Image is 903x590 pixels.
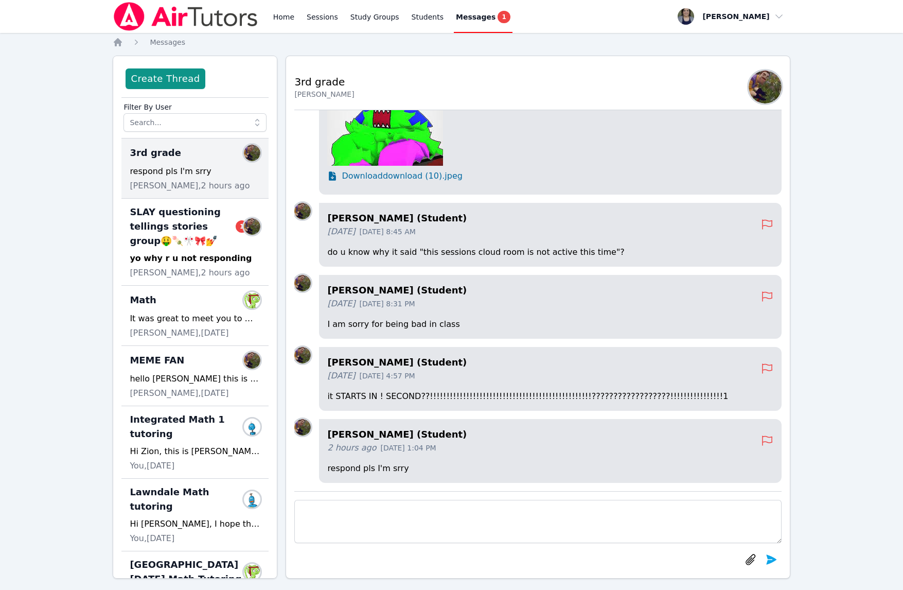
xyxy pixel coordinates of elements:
img: Mike Suarez [244,292,260,308]
span: [PERSON_NAME], 2 hours ago [130,180,250,192]
span: [DATE] 1:04 PM [380,443,436,453]
span: Messages [456,12,495,22]
img: Valerie Sandoval Guerrero [294,275,311,291]
img: Valerie Sandoval Guerrero [244,352,260,369]
nav: Breadcrumb [113,37,790,47]
span: 2 hours ago [327,442,376,454]
p: do u know why it said "this sessions cloud room is not active this time"? [327,246,773,258]
img: Valerie Sandoval Guerrero [244,145,260,161]
span: [GEOGRAPHIC_DATA] [DATE] Math Tutoring [130,558,248,586]
img: Mike Suarez [244,564,260,580]
img: Valerie Sandoval Guerrero [294,419,311,436]
span: You, [DATE] [130,532,174,545]
input: Search... [123,113,267,132]
span: [DATE] [327,370,355,382]
div: [PERSON_NAME] [294,89,354,99]
h4: [PERSON_NAME] (Student) [327,283,760,298]
div: hello [PERSON_NAME] this is my group chat and what is my fav things I watch? MEMES! [130,373,260,385]
div: MEME FANValerie Sandoval Guerrerohello [PERSON_NAME] this is my group chat and what is my fav thi... [121,346,269,406]
img: Valerie Sandoval Guerrero [244,218,260,235]
div: Lawndale Math tutoringJuliette RamirezHi [PERSON_NAME], I hope this message finds you well, In ca... [121,479,269,551]
h4: [PERSON_NAME] (Student) [327,211,760,225]
h4: [PERSON_NAME] (Student) [327,355,760,370]
span: 3rd grade [130,146,181,160]
div: respond pls I'm srry [130,165,260,178]
span: [PERSON_NAME], [DATE] [130,387,228,400]
img: Valerie Sandoval Guerrero [294,347,311,363]
img: Valerie Sandoval Guerrero [294,203,311,219]
div: Hi Zion, this is [PERSON_NAME], will you be able to make to tutoring [DATE]? [130,445,260,458]
span: MEME FAN [130,353,184,368]
div: Integrated Math 1 tutoringZion BordersHi Zion, this is [PERSON_NAME], will you be able to make to... [121,406,269,479]
span: Math [130,293,156,307]
button: Create Thread [126,68,205,89]
span: [PERSON_NAME], [DATE] [130,327,228,339]
div: Hi [PERSON_NAME], I hope this message finds you well, In case you are having trouble logging into... [130,518,260,530]
a: Messages [150,37,185,47]
span: 1 [498,11,510,23]
span: Messages [150,38,185,46]
div: MathMike SuarezIt was great to meet you to miss thank you so much for everything![PERSON_NAME],[D... [121,286,269,346]
span: [PERSON_NAME], 2 hours ago [130,267,250,279]
img: Air Tutors [113,2,258,31]
h2: 3rd grade [294,75,354,89]
span: [DATE] 8:31 PM [359,299,415,309]
h4: [PERSON_NAME] (Student) [327,427,760,442]
span: 1 [236,220,248,233]
div: SLAY questioning tellings stories group🤑🍡🎌🎀💅1Valerie Sandoval Guerreroyo why r u not responding[P... [121,199,269,286]
span: [DATE] 8:45 AM [359,227,415,237]
img: Juliette Ramirez [244,491,260,508]
span: [DATE] [327,298,355,310]
img: Valerie Sandoval Guerrero [749,71,782,103]
span: Integrated Math 1 tutoring [130,412,248,441]
div: It was great to meet you to miss thank you so much for everything! [130,313,260,325]
span: [DATE] [327,225,355,238]
span: Lawndale Math tutoring [130,485,248,514]
span: SLAY questioning tellings stories group🤑🍡🎌🎀💅 [130,205,248,248]
p: respond pls I'm srry [327,462,773,475]
span: [DATE] 4:57 PM [359,371,415,381]
img: Zion Borders [244,419,260,435]
div: 3rd gradeValerie Sandoval Guerrerorespond pls I'm srry[PERSON_NAME],2 hours ago [121,138,269,199]
a: Downloaddownload (10).jpeg [327,170,773,182]
p: I am sorry for being bad in class [327,318,773,331]
label: Filter By User [123,98,267,113]
span: You, [DATE] [130,460,174,472]
div: yo why r u not responding [130,252,260,265]
p: it STARTS IN ! SECOND??!!!!!!!!!!!!!!!!!!!!!!!!!!!!!!!!!!!!!!!!!!!!!!!!!??????????????????!!!!!!!... [327,390,773,403]
span: Download download (10).jpeg [342,170,463,182]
